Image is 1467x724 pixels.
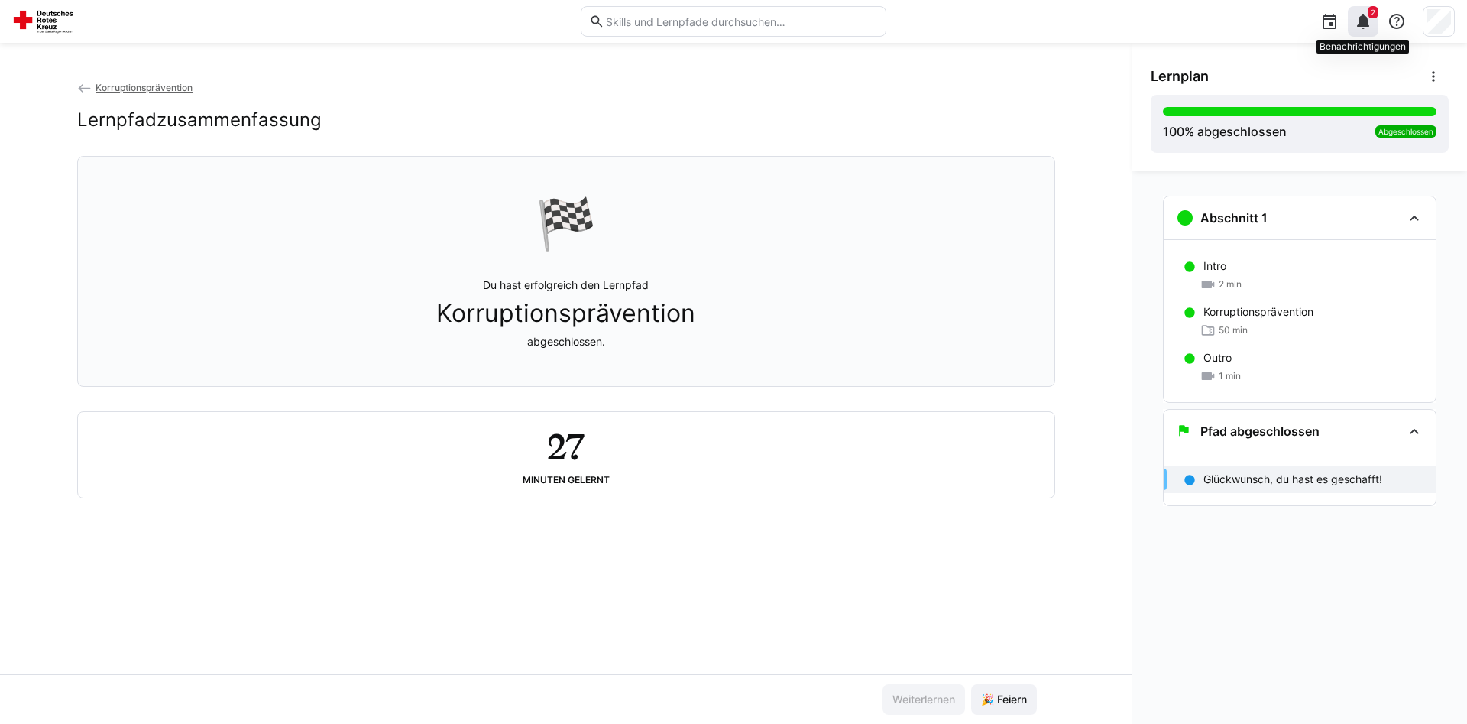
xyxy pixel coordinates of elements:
p: Korruptionsprävention [1203,304,1313,320]
div: Benachrichtigungen [1316,40,1409,54]
button: Weiterlernen [882,684,965,715]
h2: 27 [547,424,584,469]
span: Korruptionsprävention [96,82,193,93]
input: Skills und Lernpfade durchsuchen… [604,15,878,28]
h3: Pfad abgeschlossen [1200,424,1320,439]
p: Outro [1203,350,1232,365]
p: Du hast erfolgreich den Lernpfad abgeschlossen. [436,278,695,349]
span: Weiterlernen [890,692,957,707]
span: Abgeschlossen [1378,127,1433,136]
span: 2 min [1219,278,1242,291]
button: 🎉 Feiern [971,684,1037,715]
span: 1 min [1219,370,1241,382]
div: 🏁 [536,193,597,253]
span: Lernplan [1151,68,1209,85]
span: 2 [1371,8,1375,17]
span: 100 [1163,124,1184,139]
span: 50 min [1219,324,1248,336]
div: % abgeschlossen [1163,122,1287,141]
span: Korruptionsprävention [436,299,695,328]
a: Korruptionsprävention [77,82,193,93]
p: Glückwunsch, du hast es geschafft! [1203,472,1382,487]
div: Minuten gelernt [523,475,610,485]
h2: Lernpfadzusammenfassung [77,109,322,131]
span: 🎉 Feiern [979,692,1029,707]
p: Intro [1203,258,1226,274]
h3: Abschnitt 1 [1200,210,1268,226]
